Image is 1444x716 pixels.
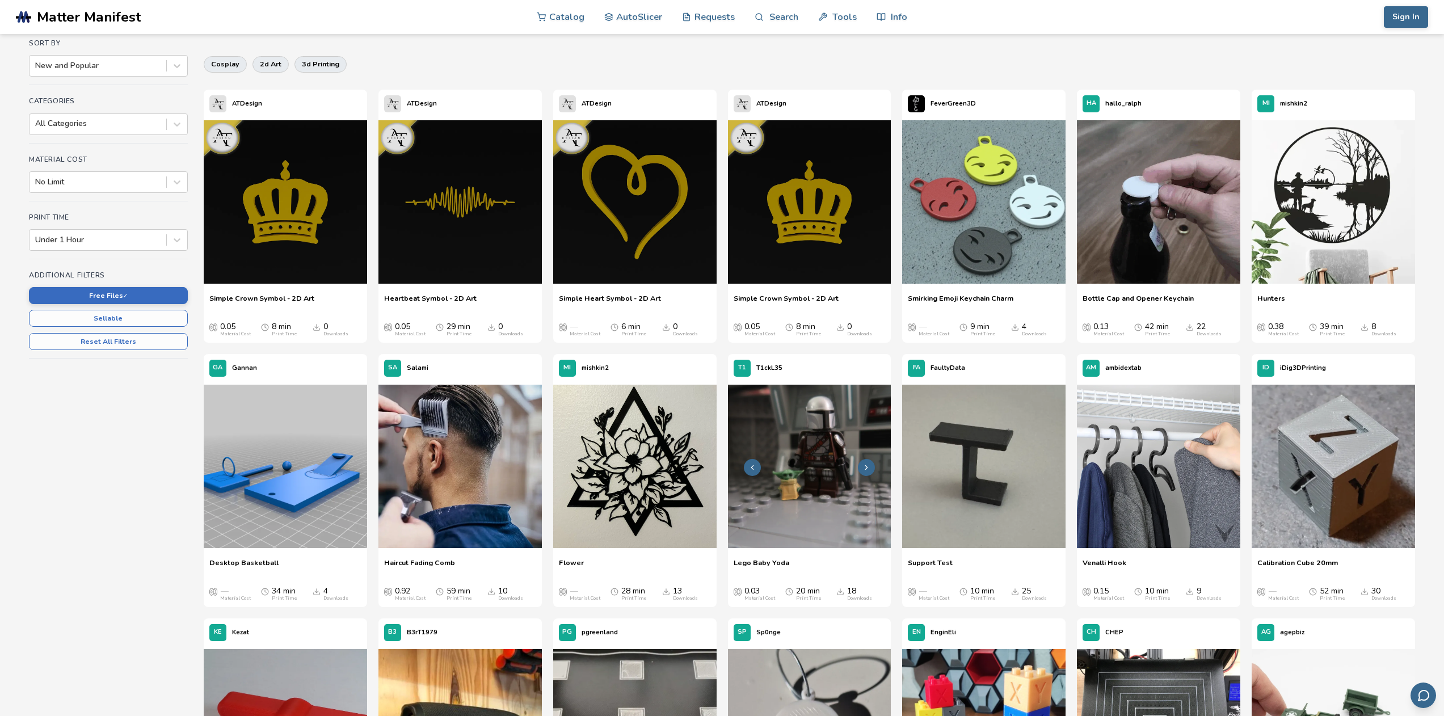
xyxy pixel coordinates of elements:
[756,626,781,638] p: Sp0nge
[970,587,995,601] div: 10 min
[1083,294,1194,311] a: Bottle Cap and Opener Keychain
[756,98,786,109] p: ATDesign
[1384,6,1428,28] button: Sign In
[1134,587,1142,596] span: Average Print Time
[1320,322,1345,337] div: 39 min
[1280,98,1307,109] p: mishkin2
[384,322,392,331] span: Average Cost
[384,587,392,596] span: Average Cost
[931,626,956,638] p: EnginEli
[1257,587,1265,596] span: Average Cost
[796,587,821,601] div: 20 min
[919,331,949,337] div: Material Cost
[908,558,953,575] span: Support Test
[214,629,222,636] span: KE
[908,294,1013,311] a: Smirking Emoji Keychain Charm
[734,95,751,112] img: ATDesign's profile
[407,98,437,109] p: ATDesign
[970,322,995,337] div: 9 min
[744,587,775,601] div: 0.03
[272,331,297,337] div: Print Time
[220,331,251,337] div: Material Cost
[913,364,920,372] span: FA
[662,587,670,596] span: Downloads
[1197,322,1222,337] div: 22
[559,294,661,311] a: Simple Heart Symbol - 2D Art
[1022,596,1047,601] div: Downloads
[323,331,348,337] div: Downloads
[1083,558,1126,575] a: Venalli Hook
[1145,331,1170,337] div: Print Time
[35,119,37,128] input: All Categories
[35,235,37,245] input: Under 1 Hour
[1093,322,1124,337] div: 0.13
[395,322,426,337] div: 0.05
[1022,587,1047,601] div: 25
[1261,629,1271,636] span: AG
[436,322,444,331] span: Average Print Time
[734,558,789,575] a: Lego Baby Yoda
[553,90,617,118] a: ATDesign's profileATDesign
[1371,331,1396,337] div: Downloads
[323,596,348,601] div: Downloads
[1145,322,1170,337] div: 42 min
[323,587,348,601] div: 4
[908,322,916,331] span: Average Cost
[734,587,742,596] span: Average Cost
[738,629,747,636] span: SP
[611,322,618,331] span: Average Print Time
[29,39,188,47] h4: Sort By
[272,322,297,337] div: 8 min
[570,587,578,596] span: —
[559,558,584,575] a: Flower
[673,596,698,601] div: Downloads
[970,331,995,337] div: Print Time
[384,95,401,112] img: ATDesign's profile
[209,558,279,575] span: Desktop Basketball
[1371,322,1396,337] div: 8
[395,331,426,337] div: Material Cost
[204,56,247,72] button: cosplay
[436,587,444,596] span: Average Print Time
[447,331,471,337] div: Print Time
[220,596,251,601] div: Material Cost
[1257,294,1285,311] span: Hunters
[384,294,477,311] a: Heartbeat Symbol - 2D Art
[1022,322,1047,337] div: 4
[1309,322,1317,331] span: Average Print Time
[836,587,844,596] span: Downloads
[673,587,698,601] div: 13
[570,331,600,337] div: Material Cost
[728,90,792,118] a: ATDesign's profileATDesign
[1257,558,1338,575] span: Calibration Cube 20mm
[498,331,523,337] div: Downloads
[35,178,37,187] input: No Limit
[785,587,793,596] span: Average Print Time
[1361,322,1369,331] span: Downloads
[498,596,523,601] div: Downloads
[744,596,775,601] div: Material Cost
[29,310,188,327] button: Sellable
[1361,587,1369,596] span: Downloads
[1087,629,1096,636] span: CH
[498,587,523,601] div: 10
[673,331,698,337] div: Downloads
[559,95,576,112] img: ATDesign's profile
[29,213,188,221] h4: Print Time
[388,629,397,636] span: B3
[447,596,471,601] div: Print Time
[209,294,314,311] a: Simple Crown Symbol - 2D Art
[384,558,455,575] a: Haircut Fading Comb
[1268,596,1299,601] div: Material Cost
[252,56,289,72] button: 2d art
[970,596,995,601] div: Print Time
[1105,626,1123,638] p: CHEP
[847,322,872,337] div: 0
[232,626,249,638] p: Kezat
[1086,364,1096,372] span: AM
